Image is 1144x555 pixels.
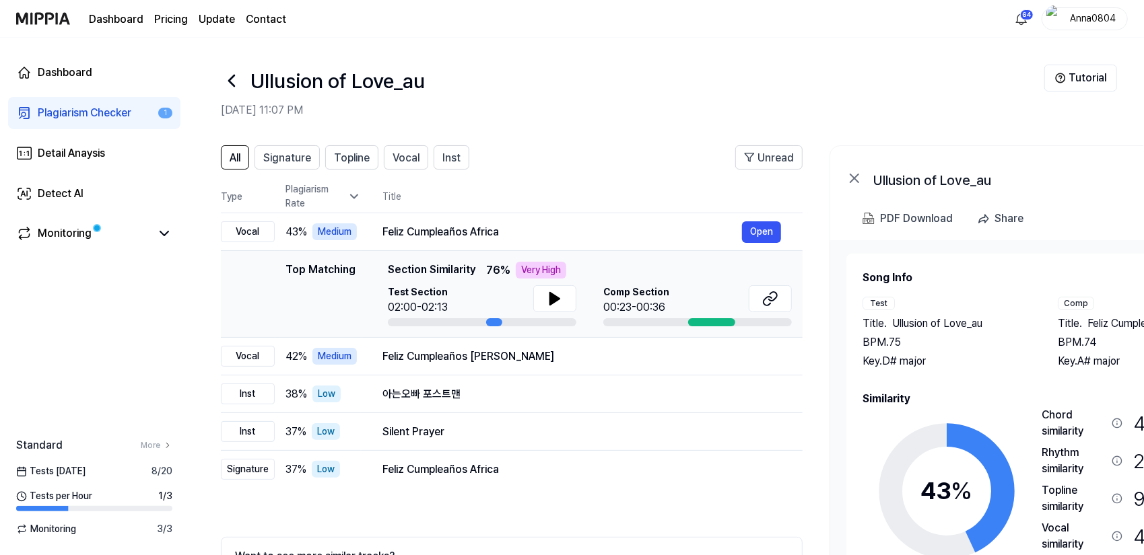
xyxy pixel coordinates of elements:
[382,424,781,440] div: Silent Prayer
[742,221,781,243] button: Open
[8,178,180,210] a: Detect AI
[995,210,1023,227] div: Share
[603,299,669,316] div: 00:23-00:36
[38,225,92,242] div: Monitoring
[158,108,172,119] div: 1
[312,223,357,240] div: Medium
[860,205,955,232] button: PDF Download
[1058,297,1094,310] div: Comp
[382,386,781,402] div: 아는오빠 포스트맨
[735,145,803,170] button: Unread
[221,221,275,242] div: Vocal
[1011,8,1032,30] button: 알림64
[1042,520,1106,552] div: Vocal similarity
[388,285,448,299] span: Test Section
[89,11,143,28] a: Dashboard
[434,145,469,170] button: Inst
[1020,9,1034,20] div: 64
[230,150,240,166] span: All
[516,262,566,279] div: Very High
[1055,73,1066,83] img: Help
[141,439,172,451] a: More
[325,145,378,170] button: Topline
[382,348,781,365] div: Feliz Cumpleaños [PERSON_NAME]
[246,11,286,28] a: Contact
[382,180,803,213] th: Title
[285,224,307,240] span: 43 %
[972,205,1034,232] button: Share
[312,348,357,365] div: Medium
[863,334,1031,350] div: BPM. 75
[285,461,306,478] span: 37 %
[388,299,448,316] div: 02:00-02:13
[8,97,180,129] a: Plagiarism Checker1
[863,213,875,225] img: PDF Download
[384,145,428,170] button: Vocal
[8,137,180,170] a: Detail Anaysis
[1067,11,1119,26] div: Anna0804
[951,476,973,505] span: %
[16,464,86,478] span: Tests [DATE]
[16,437,63,453] span: Standard
[312,385,341,402] div: Low
[334,150,370,166] span: Topline
[285,182,361,211] div: Plagiarism Rate
[221,180,275,213] th: Type
[199,11,235,28] a: Update
[312,423,340,440] div: Low
[38,186,83,202] div: Detect AI
[154,11,188,28] button: Pricing
[388,262,475,279] span: Section Similarity
[892,316,982,332] span: Ullusion of Love_au
[1042,482,1106,515] div: Topline similarity
[38,145,105,161] div: Detail Anaysis
[863,297,895,310] div: Test
[157,522,172,536] span: 3 / 3
[285,262,356,326] div: Top Matching
[263,150,311,166] span: Signature
[16,225,151,242] a: Monitoring
[873,170,1143,186] div: Ullusion of Love_au
[221,383,275,404] div: Inst
[255,145,320,170] button: Signature
[1058,316,1082,332] span: Title .
[1013,11,1030,27] img: 알림
[221,421,275,442] div: Inst
[758,150,794,166] span: Unread
[221,346,275,367] div: Vocal
[16,522,76,536] span: Monitoring
[221,145,249,170] button: All
[285,348,307,365] span: 42 %
[863,353,1031,369] div: Key. D# major
[158,489,172,503] span: 1 / 3
[1042,407,1106,439] div: Chord similarity
[382,224,742,240] div: Feliz Cumpleaños Africa
[250,66,425,96] h1: Ullusion of Love_au
[1046,5,1063,32] img: profile
[603,285,669,299] span: Comp Section
[8,57,180,89] a: Dashboard
[16,489,92,503] span: Tests per Hour
[152,464,172,478] span: 8 / 20
[442,150,461,166] span: Inst
[921,473,973,509] div: 43
[1042,445,1106,477] div: Rhythm similarity
[1042,7,1128,30] button: profileAnna0804
[221,102,1044,118] h2: [DATE] 11:07 PM
[1044,65,1117,91] button: Tutorial
[285,424,306,440] span: 37 %
[38,65,92,81] div: Dashboard
[221,459,275,480] div: Signature
[880,210,953,227] div: PDF Download
[486,262,510,279] span: 76 %
[38,105,131,121] div: Plagiarism Checker
[382,461,781,478] div: Feliz Cumpleaños Africa
[393,150,419,166] span: Vocal
[285,386,307,402] span: 38 %
[863,316,887,332] span: Title .
[312,461,340,478] div: Low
